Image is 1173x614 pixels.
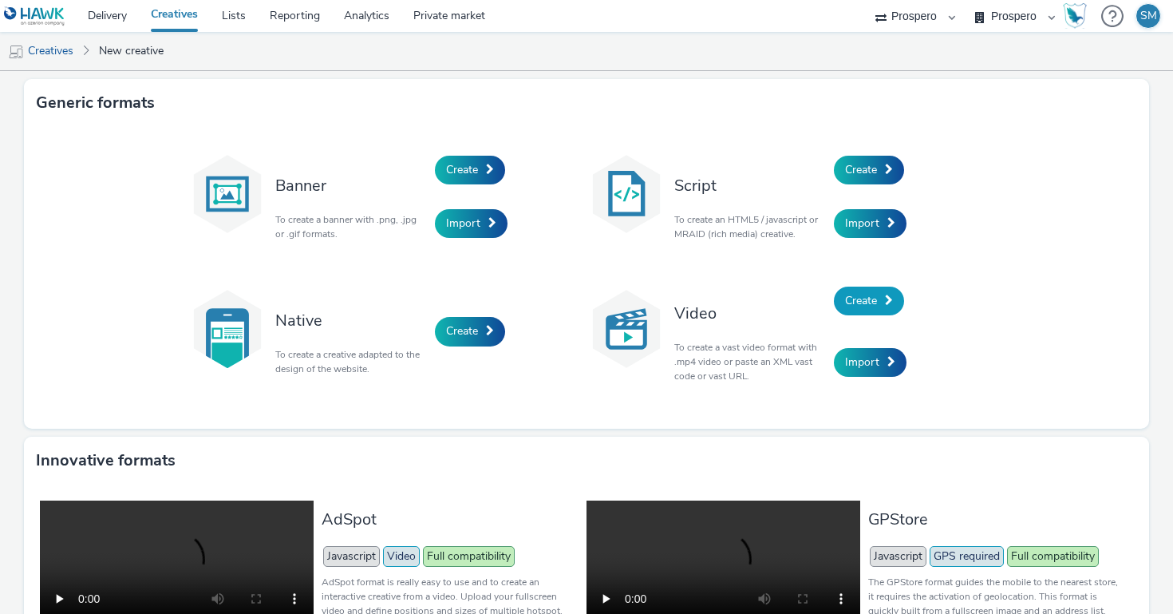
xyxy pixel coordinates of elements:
[930,546,1004,567] span: GPS required
[275,347,427,376] p: To create a creative adapted to the design of the website.
[868,509,1126,530] h3: GPStore
[275,212,427,241] p: To create a banner with .png, .jpg or .gif formats.
[1007,546,1099,567] span: Full compatibility
[188,289,267,369] img: native.svg
[4,6,65,26] img: undefined Logo
[435,317,505,346] a: Create
[275,310,427,331] h3: Native
[275,175,427,196] h3: Banner
[674,212,826,241] p: To create an HTML5 / javascript or MRAID (rich media) creative.
[674,340,826,383] p: To create a vast video format with .mp4 video or paste an XML vast code or vast URL.
[91,32,172,70] a: New creative
[446,216,480,231] span: Import
[674,303,826,324] h3: Video
[834,348,906,377] a: Import
[586,154,666,234] img: code.svg
[188,154,267,234] img: banner.svg
[435,156,505,184] a: Create
[586,289,666,369] img: video.svg
[834,287,904,315] a: Create
[870,546,926,567] span: Javascript
[435,209,508,238] a: Import
[845,355,879,370] span: Import
[323,546,380,567] span: Javascript
[834,209,906,238] a: Import
[845,293,877,308] span: Create
[36,91,155,115] h3: Generic formats
[446,162,478,177] span: Create
[383,546,420,567] span: Video
[674,175,826,196] h3: Script
[845,216,879,231] span: Import
[322,509,579,530] h3: AdSpot
[1063,3,1087,29] img: Hawk Academy
[36,449,176,473] h3: Innovative formats
[423,546,515,567] span: Full compatibility
[446,323,478,339] span: Create
[845,162,877,177] span: Create
[8,44,24,60] img: mobile
[1063,3,1093,29] a: Hawk Academy
[1140,4,1157,28] div: SM
[834,156,904,184] a: Create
